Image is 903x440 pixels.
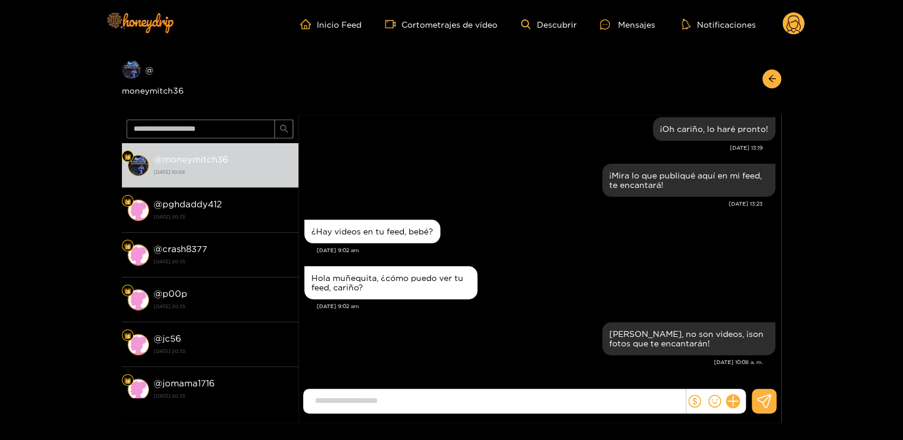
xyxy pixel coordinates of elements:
img: conversación [128,200,149,221]
font: moneymitch36 [162,154,228,164]
font: p00p [162,289,187,299]
img: Nivel de ventilador [124,153,131,160]
font: Notificaciones [696,20,755,29]
font: @ [154,333,162,343]
img: conversación [128,289,149,310]
font: [DATE] 20:35 [154,259,185,264]
font: moneymitch36 [122,86,184,95]
font: @ [154,199,162,209]
img: Nivel de ventilador [124,287,131,295]
font: Cortometrajes de vídeo [401,20,497,29]
font: [DATE] 10:08 a. m. [714,359,763,365]
font: ¿Hay videos en tu feed, bebé? [311,227,433,236]
div: 5 de octubre, 9:02 am [304,266,477,299]
a: Inicio Feed [300,19,361,29]
img: Nivel de ventilador [124,332,131,339]
span: hogar [300,19,317,29]
button: dólar [686,392,703,410]
font: Hola muñequita, ¿cómo puedo ver tu feed, cariño? [311,273,463,292]
font: [DATE] 13:23 [729,201,763,207]
div: 5 de octubre, 9:02 am [304,220,440,243]
a: Descubrir [521,19,576,29]
font: [DATE] 20:35 [154,349,185,353]
button: flecha izquierda [762,70,781,88]
div: 4 de octubre, 13:19 [653,117,775,141]
font: [DATE] 9:02 am [317,303,359,309]
span: flecha izquierda [768,74,776,84]
span: cámara de vídeo [385,19,401,29]
span: sonrisa [708,395,721,408]
strong: [DATE] 10:08 [154,167,293,177]
font: [DATE] 20:35 [154,304,185,309]
font: @ [154,154,162,164]
div: @moneymitch36 [122,60,298,97]
img: conversación [128,155,149,176]
font: jc56 [162,333,181,343]
font: @ [145,65,154,74]
font: [DATE] 20:35 [154,214,185,219]
font: ¡Oh cariño, lo haré pronto! [660,124,768,133]
span: dólar [688,395,701,408]
font: Descubrir [536,20,576,29]
font: Mensajes [618,20,655,29]
font: [DATE] 9:02 am [317,247,359,253]
img: Nivel de ventilador [124,198,131,205]
div: 4 de octubre, 13:23 [602,164,775,197]
font: Inicio Feed [317,20,361,29]
font: [PERSON_NAME], no son videos, ¡son fotos que te encantarán! [609,329,763,348]
img: Nivel de ventilador [124,377,131,384]
img: conversación [128,244,149,266]
div: 5 de octubre, 10:08 a. m. [602,322,775,355]
button: Notificaciones [678,18,759,30]
img: Nivel de ventilador [124,243,131,250]
img: conversación [128,334,149,355]
font: [DATE] 20:35 [154,393,185,398]
font: jomama1716 [162,378,215,388]
font: ¡Mira lo que publiqué aquí en mi feed, te encantará! [609,171,762,189]
font: [DATE] 13:19 [730,145,763,151]
font: @ [154,378,162,388]
font: @ [154,289,162,299]
font: crash8377 [162,244,207,254]
a: Cortometrajes de vídeo [385,19,497,29]
img: conversación [128,379,149,400]
font: pghdaddy412 [162,199,222,209]
span: buscar [280,124,288,134]
font: @ [154,244,162,254]
button: buscar [274,120,293,138]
